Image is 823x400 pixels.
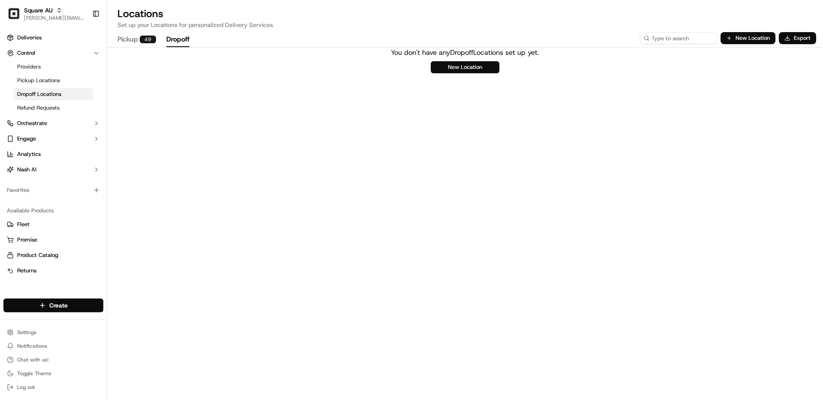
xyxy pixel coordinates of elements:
[17,49,35,57] span: Control
[133,110,156,120] button: See all
[17,166,36,173] span: Nash AI
[3,233,103,247] button: Promise
[9,9,26,26] img: Nash
[3,147,103,161] a: Analytics
[60,189,104,196] a: Powered byPylon
[140,36,156,43] div: 49
[3,132,103,146] button: Engage
[17,119,47,127] span: Orchestrate
[9,169,15,176] div: 📗
[17,90,61,98] span: Dropoff Locations
[17,34,42,42] span: Deliveries
[17,384,35,391] span: Log out
[71,133,74,140] span: •
[7,267,100,275] a: Returns
[3,354,103,366] button: Chat with us!
[17,343,47,349] span: Notifications
[85,189,104,196] span: Pylon
[14,88,93,100] a: Dropoff Locations
[17,267,36,275] span: Returns
[3,46,103,60] button: Control
[17,221,30,228] span: Fleet
[17,251,58,259] span: Product Catalog
[14,75,93,87] a: Pickup Locations
[76,133,96,140] span: 3:59 PM
[9,34,156,48] p: Welcome 👋
[17,77,60,84] span: Pickup Locations
[49,301,68,310] span: Create
[721,32,775,44] button: New Location
[17,168,66,177] span: Knowledge Base
[17,370,51,377] span: Toggle Theme
[3,3,89,24] button: Square AUSquare AU[PERSON_NAME][EMAIL_ADDRESS][DOMAIN_NAME]
[17,135,36,143] span: Engage
[7,221,100,228] a: Fleet
[18,82,33,97] img: 1756434665150-4e636765-6d04-44f2-b13a-1d7bbed723a0
[3,340,103,352] button: Notifications
[9,82,24,97] img: 1736555255976-a54dd68f-1ca7-489b-9aae-adbdc363a1c4
[7,251,100,259] a: Product Catalog
[166,33,189,47] button: Dropoff
[3,116,103,130] button: Orchestrate
[3,163,103,176] button: Nash AI
[117,21,813,29] p: Set up your Locations for personalized Delivery Services
[14,102,93,114] a: Refund Requests
[640,32,717,44] input: Type to search
[39,90,118,97] div: We're available if you need us!
[3,367,103,379] button: Toggle Theme
[72,169,79,176] div: 💻
[17,150,41,158] span: Analytics
[3,31,103,45] a: Deliveries
[69,165,141,180] a: 💻API Documentation
[81,168,138,177] span: API Documentation
[5,165,69,180] a: 📗Knowledge Base
[3,218,103,231] button: Fleet
[24,15,85,21] button: [PERSON_NAME][EMAIL_ADDRESS][DOMAIN_NAME]
[3,264,103,278] button: Returns
[3,299,103,312] button: Create
[779,32,816,44] button: Export
[17,104,60,112] span: Refund Requests
[27,133,69,140] span: [PERSON_NAME]
[117,33,156,47] button: Pickup
[391,48,539,58] p: You don't have any Dropoff Locations set up yet.
[17,133,24,140] img: 1736555255976-a54dd68f-1ca7-489b-9aae-adbdc363a1c4
[9,111,57,118] div: Past conversations
[3,204,103,218] div: Available Products
[3,326,103,338] button: Settings
[3,183,103,197] div: Favorites
[14,61,93,73] a: Providers
[39,82,141,90] div: Start new chat
[17,329,36,336] span: Settings
[17,356,48,363] span: Chat with us!
[7,7,21,21] img: Square AU
[7,236,100,244] a: Promise
[9,125,22,138] img: Joseph V.
[3,381,103,393] button: Log out
[431,61,499,73] button: New Location
[17,63,41,71] span: Providers
[22,55,154,64] input: Got a question? Start typing here...
[24,6,53,15] button: Square AU
[3,248,103,262] button: Product Catalog
[17,236,37,244] span: Promise
[146,84,156,95] button: Start new chat
[117,7,813,21] h2: Locations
